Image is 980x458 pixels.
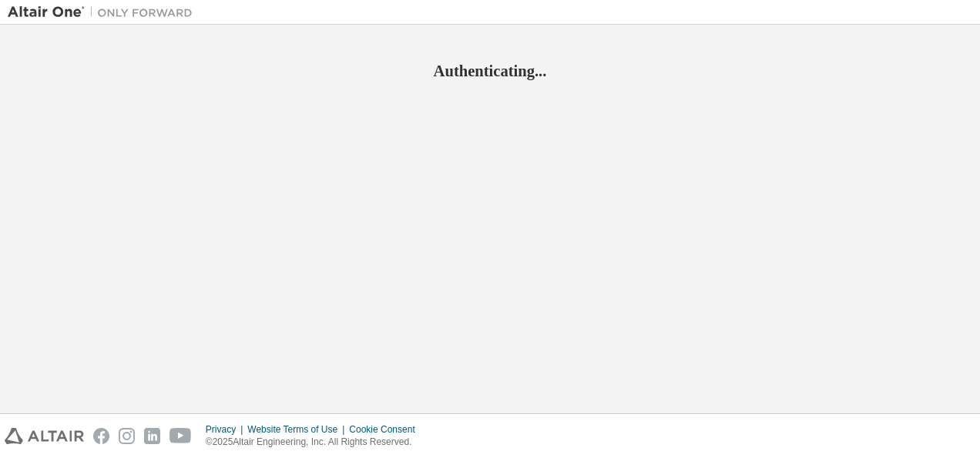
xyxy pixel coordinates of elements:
h2: Authenticating... [8,61,972,81]
div: Privacy [206,423,247,436]
img: linkedin.svg [144,428,160,444]
img: instagram.svg [119,428,135,444]
img: altair_logo.svg [5,428,84,444]
img: Altair One [8,5,200,20]
img: facebook.svg [93,428,109,444]
p: © 2025 Altair Engineering, Inc. All Rights Reserved. [206,436,425,449]
div: Cookie Consent [349,423,424,436]
img: youtube.svg [169,428,192,444]
div: Website Terms of Use [247,423,349,436]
